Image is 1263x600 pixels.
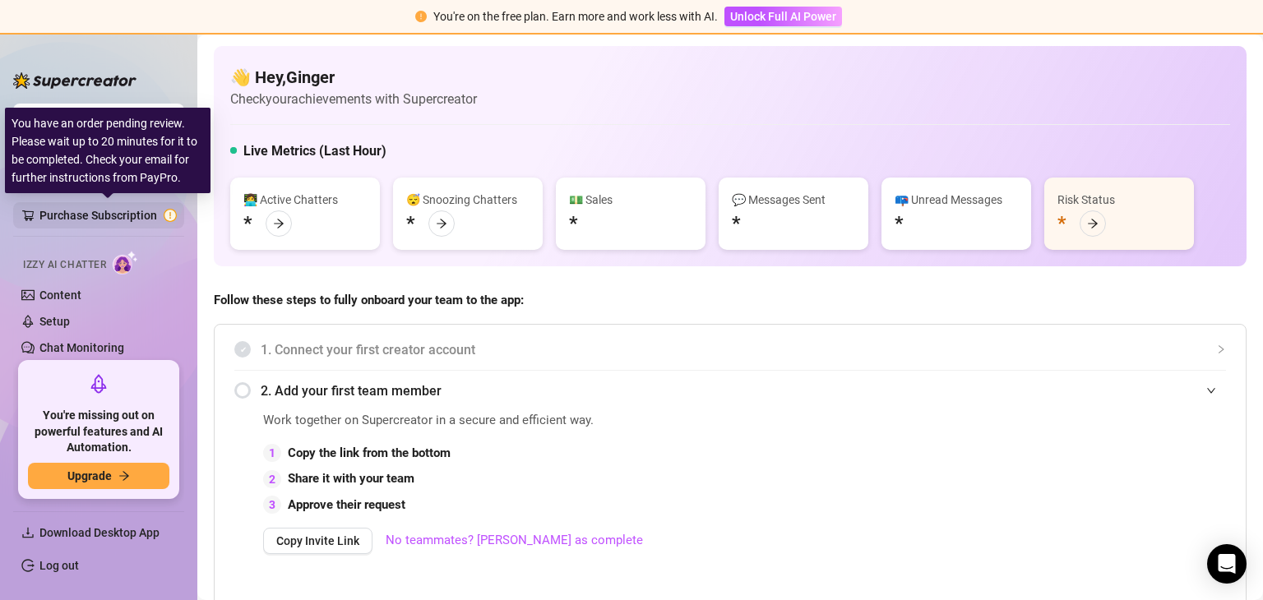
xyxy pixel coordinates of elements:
[288,497,405,512] strong: Approve their request
[234,371,1226,411] div: 2. Add your first team member
[39,341,124,354] a: Chat Monitoring
[415,11,427,22] span: exclamation-circle
[118,470,130,482] span: arrow-right
[1057,191,1181,209] div: Risk Status
[28,463,169,489] button: Upgradearrow-right
[89,374,109,394] span: rocket
[895,191,1018,209] div: 📪 Unread Messages
[724,10,842,23] a: Unlock Full AI Power
[230,66,477,89] h4: 👋 Hey, Ginger
[261,381,1226,401] span: 2. Add your first team member
[730,10,836,23] span: Unlock Full AI Power
[28,408,169,456] span: You're missing out on powerful features and AI Automation.
[732,191,855,209] div: 💬 Messages Sent
[21,526,35,539] span: download
[276,534,359,547] span: Copy Invite Link
[263,528,372,554] button: Copy Invite Link
[288,445,451,460] strong: Copy the link from the bottom
[263,496,281,514] div: 3
[113,251,138,275] img: AI Chatter
[724,7,842,26] button: Unlock Full AI Power
[436,218,447,229] span: arrow-right
[234,330,1226,370] div: 1. Connect your first creator account
[39,202,177,228] a: Purchase Subscriptionexclamation-circle
[569,191,692,209] div: 💵 Sales
[230,89,477,109] article: Check your achievements with Supercreator
[433,10,718,23] span: You're on the free plan. Earn more and work less with AI.
[263,444,281,462] div: 1
[39,559,79,572] a: Log out
[273,218,285,229] span: arrow-right
[1207,544,1247,584] div: Open Intercom Messenger
[406,191,530,209] div: 😴 Snoozing Chatters
[13,72,136,89] img: logo-BBDzfeDw.svg
[214,293,524,307] strong: Follow these steps to fully onboard your team to the app:
[243,141,386,161] h5: Live Metrics (Last Hour)
[1206,385,1216,395] span: expanded
[243,191,367,209] div: 👩‍💻 Active Chatters
[386,531,643,551] a: No teammates? [PERSON_NAME] as complete
[39,288,81,302] a: Content
[263,411,856,431] span: Work together on Supercreator in a secure and efficient way.
[39,526,160,539] span: Download Desktop App
[1087,218,1099,229] span: arrow-right
[1216,344,1226,354] span: collapsed
[39,315,70,328] a: Setup
[67,469,112,482] span: Upgrade
[288,471,414,486] strong: Share it with your team
[263,470,281,488] div: 2
[23,257,106,273] span: Izzy AI Chatter
[5,108,210,193] div: You have an order pending review. Please wait up to 20 minutes for it to be completed. Check your...
[261,339,1226,360] span: 1. Connect your first creator account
